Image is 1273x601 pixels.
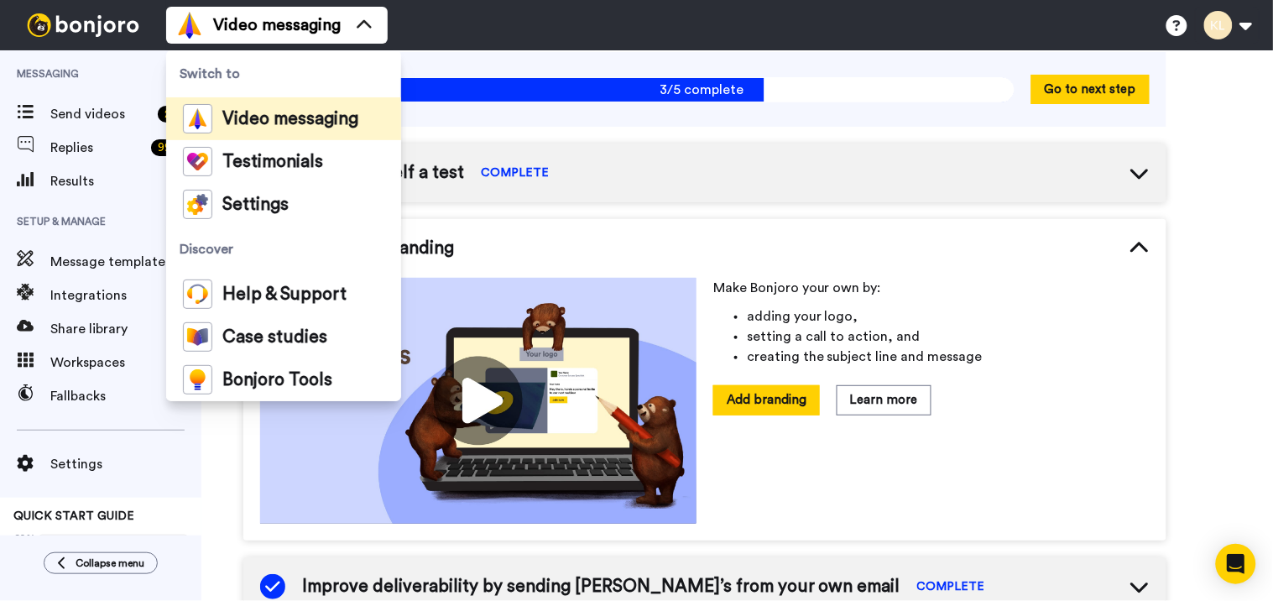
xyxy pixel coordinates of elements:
[713,278,1150,298] p: Make Bonjoro your own by:
[13,510,134,522] span: QUICK START GUIDE
[50,171,201,191] span: Results
[389,77,1015,102] span: 3/5 complete
[747,306,1150,327] li: adding your logo,
[1216,544,1256,584] div: Open Intercom Messenger
[76,557,144,570] span: Collapse menu
[747,347,1150,367] li: creating the subject line and message
[50,138,144,158] span: Replies
[50,285,201,306] span: Integrations
[166,273,401,316] a: Help & Support
[50,353,201,373] span: Workspaces
[166,316,401,358] a: Case studies
[222,196,289,213] span: Settings
[158,106,185,123] div: 22
[50,319,201,339] span: Share library
[747,327,1150,347] li: setting a call to action, and
[151,139,185,156] div: 99 +
[302,574,900,599] span: Improve deliverability by sending [PERSON_NAME]’s from your own email
[166,226,401,273] span: Discover
[50,454,201,474] span: Settings
[917,578,985,595] span: COMPLETE
[183,147,212,176] img: tm-color.svg
[166,140,401,183] a: Testimonials
[50,104,151,124] span: Send videos
[260,278,696,524] img: cf57bf495e0a773dba654a4906436a82.jpg
[50,386,201,406] span: Fallbacks
[222,286,347,303] span: Help & Support
[222,154,323,170] span: Testimonials
[213,13,341,37] span: Video messaging
[222,372,332,389] span: Bonjoro Tools
[176,12,203,39] img: vm-color.svg
[166,97,401,140] a: Video messaging
[166,358,401,401] a: Bonjoro Tools
[44,552,158,574] button: Collapse menu
[183,280,212,309] img: help-and-support-colored.svg
[13,531,35,545] span: 60%
[837,385,931,415] button: Learn more
[1031,75,1150,104] button: Go to next step
[50,252,201,272] span: Message template
[183,365,212,395] img: bj-tools-colored.svg
[222,329,327,346] span: Case studies
[166,50,401,97] span: Switch to
[713,385,820,415] button: Add branding
[20,13,146,37] img: bj-logo-header-white.svg
[183,190,212,219] img: settings-colored.svg
[183,104,212,133] img: vm-color.svg
[166,183,401,226] a: Settings
[222,111,358,128] span: Video messaging
[183,322,212,352] img: case-study-colored.svg
[481,165,549,181] span: COMPLETE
